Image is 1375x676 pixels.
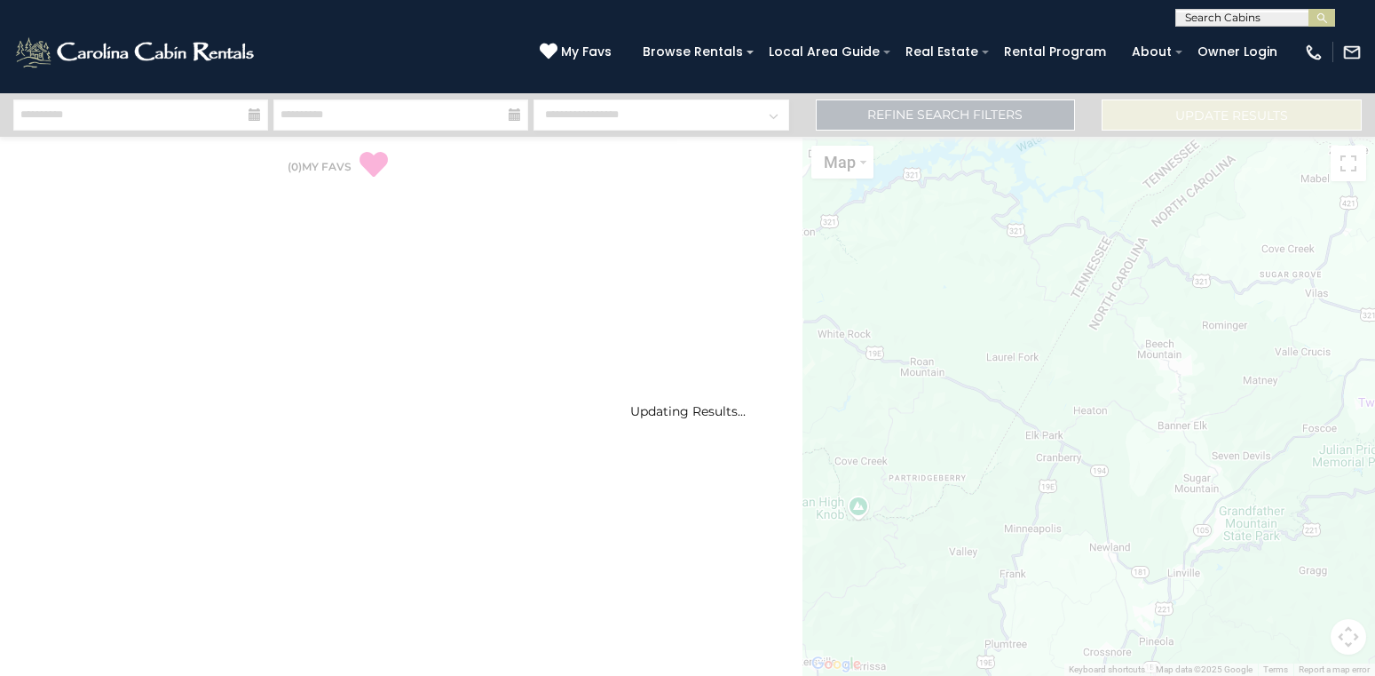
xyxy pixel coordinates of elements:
a: My Favs [540,43,616,62]
img: White-1-2.png [13,35,259,70]
a: About [1123,38,1181,66]
img: mail-regular-white.png [1342,43,1362,62]
span: My Favs [561,43,612,61]
a: Browse Rentals [634,38,752,66]
a: Real Estate [897,38,987,66]
a: Rental Program [995,38,1115,66]
img: phone-regular-white.png [1304,43,1324,62]
a: Local Area Guide [760,38,889,66]
a: Owner Login [1189,38,1286,66]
